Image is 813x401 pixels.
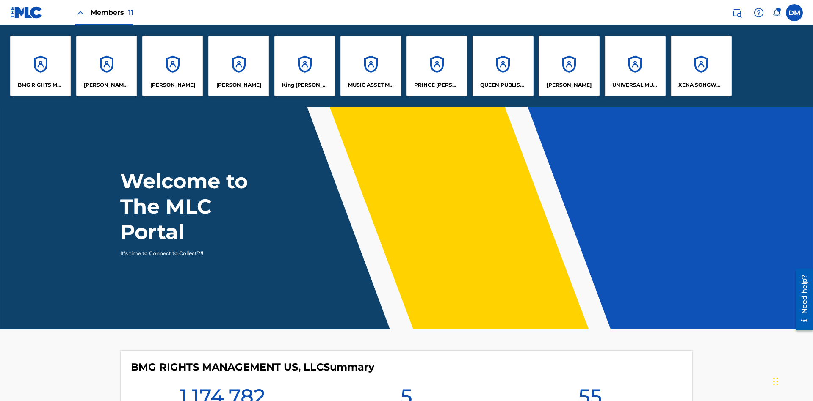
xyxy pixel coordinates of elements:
span: Members [91,8,133,17]
iframe: Resource Center [789,265,813,335]
img: search [732,8,742,18]
a: Public Search [728,4,745,21]
div: User Menu [786,4,803,21]
h4: BMG RIGHTS MANAGEMENT US, LLC [131,361,374,374]
p: EYAMA MCSINGER [216,81,261,89]
span: 11 [128,8,133,16]
div: Help [750,4,767,21]
div: Drag [773,369,778,394]
a: AccountsXENA SONGWRITER [671,36,732,96]
p: PRINCE MCTESTERSON [414,81,460,89]
img: help [754,8,764,18]
a: Accounts[PERSON_NAME] [539,36,600,96]
img: MLC Logo [10,6,43,19]
p: It's time to Connect to Collect™! [120,250,267,257]
p: BMG RIGHTS MANAGEMENT US, LLC [18,81,64,89]
a: Accounts[PERSON_NAME] SONGWRITER [76,36,137,96]
p: ELVIS COSTELLO [150,81,195,89]
a: AccountsUNIVERSAL MUSIC PUB GROUP [605,36,666,96]
a: AccountsMUSIC ASSET MANAGEMENT (MAM) [340,36,401,96]
a: AccountsKing [PERSON_NAME] [274,36,335,96]
p: King McTesterson [282,81,328,89]
a: AccountsBMG RIGHTS MANAGEMENT US, LLC [10,36,71,96]
p: MUSIC ASSET MANAGEMENT (MAM) [348,81,394,89]
p: XENA SONGWRITER [678,81,725,89]
p: CLEO SONGWRITER [84,81,130,89]
a: AccountsPRINCE [PERSON_NAME] [406,36,467,96]
p: QUEEN PUBLISHA [480,81,526,89]
img: Close [75,8,86,18]
div: Notifications [772,8,781,17]
a: Accounts[PERSON_NAME] [208,36,269,96]
a: AccountsQUEEN PUBLISHA [473,36,534,96]
iframe: Chat Widget [771,360,813,401]
h1: Welcome to The MLC Portal [120,168,279,244]
p: UNIVERSAL MUSIC PUB GROUP [612,81,658,89]
a: Accounts[PERSON_NAME] [142,36,203,96]
p: RONALD MCTESTERSON [547,81,592,89]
